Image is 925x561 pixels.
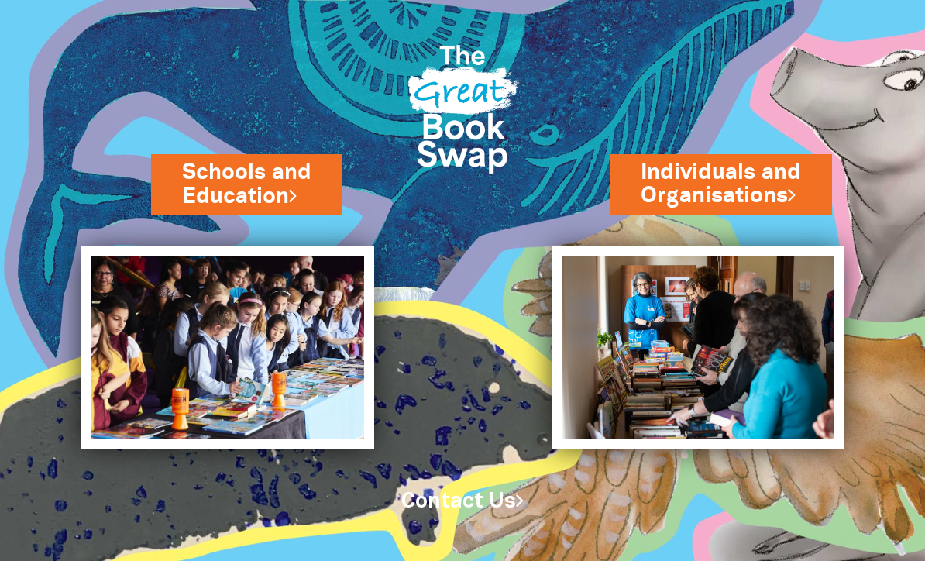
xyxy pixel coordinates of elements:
img: Great Bookswap logo [397,19,528,192]
img: Individuals and Organisations [552,246,845,449]
img: Schools and Education [81,246,374,449]
a: Schools andEducation [182,157,311,212]
a: Contact Us [401,492,524,511]
a: Individuals andOrganisations [641,157,801,212]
